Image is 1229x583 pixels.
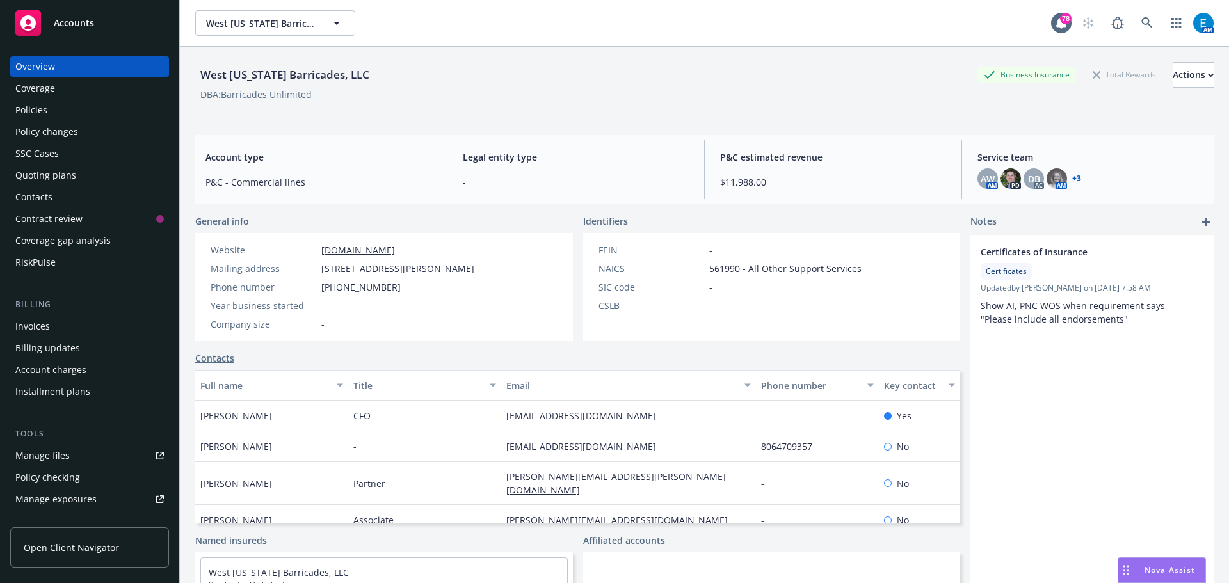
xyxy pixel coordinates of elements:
[15,230,111,251] div: Coverage gap analysis
[353,440,357,453] span: -
[15,360,86,380] div: Account charges
[15,316,50,337] div: Invoices
[10,5,169,41] a: Accounts
[15,187,52,207] div: Contacts
[506,470,726,496] a: [PERSON_NAME][EMAIL_ADDRESS][PERSON_NAME][DOMAIN_NAME]
[211,317,316,331] div: Company size
[195,10,355,36] button: West [US_STATE] Barricades, LLC
[321,244,395,256] a: [DOMAIN_NAME]
[583,214,628,228] span: Identifiers
[1118,558,1134,582] div: Drag to move
[1086,67,1162,83] div: Total Rewards
[10,338,169,358] a: Billing updates
[501,370,756,401] button: Email
[1118,557,1206,583] button: Nova Assist
[884,379,941,392] div: Key contact
[15,209,83,229] div: Contract review
[986,266,1027,277] span: Certificates
[15,143,59,164] div: SSC Cases
[15,56,55,77] div: Overview
[15,338,80,358] div: Billing updates
[10,100,169,120] a: Policies
[15,78,55,99] div: Coverage
[1198,214,1214,230] a: add
[1028,172,1040,186] span: DB
[897,477,909,490] span: No
[205,175,431,189] span: P&C - Commercial lines
[195,67,374,83] div: West [US_STATE] Barricades, LLC
[15,165,76,186] div: Quoting plans
[211,262,316,275] div: Mailing address
[195,370,348,401] button: Full name
[200,88,312,101] div: DBA: Barricades Unlimited
[195,534,267,547] a: Named insureds
[1105,10,1130,36] a: Report a Bug
[195,214,249,228] span: General info
[10,209,169,229] a: Contract review
[506,379,737,392] div: Email
[206,17,317,30] span: West [US_STATE] Barricades, LLC
[10,78,169,99] a: Coverage
[761,477,775,490] a: -
[506,410,666,422] a: [EMAIL_ADDRESS][DOMAIN_NAME]
[353,477,385,490] span: Partner
[10,467,169,488] a: Policy checking
[1173,63,1214,87] div: Actions
[209,566,349,579] a: West [US_STATE] Barricades, LLC
[195,351,234,365] a: Contacts
[761,514,775,526] a: -
[10,230,169,251] a: Coverage gap analysis
[709,280,712,294] span: -
[10,298,169,311] div: Billing
[321,317,325,331] span: -
[15,445,70,466] div: Manage files
[463,175,689,189] span: -
[353,379,482,392] div: Title
[506,514,738,526] a: [PERSON_NAME][EMAIL_ADDRESS][DOMAIN_NAME]
[15,252,56,273] div: RiskPulse
[1134,10,1160,36] a: Search
[10,252,169,273] a: RiskPulse
[348,370,501,401] button: Title
[897,440,909,453] span: No
[598,280,704,294] div: SIC code
[211,280,316,294] div: Phone number
[10,381,169,402] a: Installment plans
[200,440,272,453] span: [PERSON_NAME]
[10,360,169,380] a: Account charges
[15,381,90,402] div: Installment plans
[897,513,909,527] span: No
[321,299,325,312] span: -
[709,299,712,312] span: -
[10,445,169,466] a: Manage files
[977,150,1203,164] span: Service team
[15,122,78,142] div: Policy changes
[720,175,946,189] span: $11,988.00
[761,440,823,452] a: 8064709357
[981,172,995,186] span: AW
[720,150,946,164] span: P&C estimated revenue
[1075,10,1101,36] a: Start snowing
[10,489,169,509] a: Manage exposures
[10,165,169,186] a: Quoting plans
[321,262,474,275] span: [STREET_ADDRESS][PERSON_NAME]
[756,370,878,401] button: Phone number
[970,235,1214,336] div: Certificates of InsuranceCertificatesUpdatedby [PERSON_NAME] on [DATE] 7:58 AMShow AI, PNC WOS wh...
[10,143,169,164] a: SSC Cases
[598,299,704,312] div: CSLB
[1164,10,1189,36] a: Switch app
[15,467,80,488] div: Policy checking
[24,541,119,554] span: Open Client Navigator
[15,511,99,531] div: Manage certificates
[970,214,997,230] span: Notes
[583,534,665,547] a: Affiliated accounts
[1173,62,1214,88] button: Actions
[10,316,169,337] a: Invoices
[200,409,272,422] span: [PERSON_NAME]
[200,513,272,527] span: [PERSON_NAME]
[598,262,704,275] div: NAICS
[506,440,666,452] a: [EMAIL_ADDRESS][DOMAIN_NAME]
[1000,168,1021,189] img: photo
[981,299,1203,326] p: Show AI, PNC WOS when requirement says - "Please include all endorsements"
